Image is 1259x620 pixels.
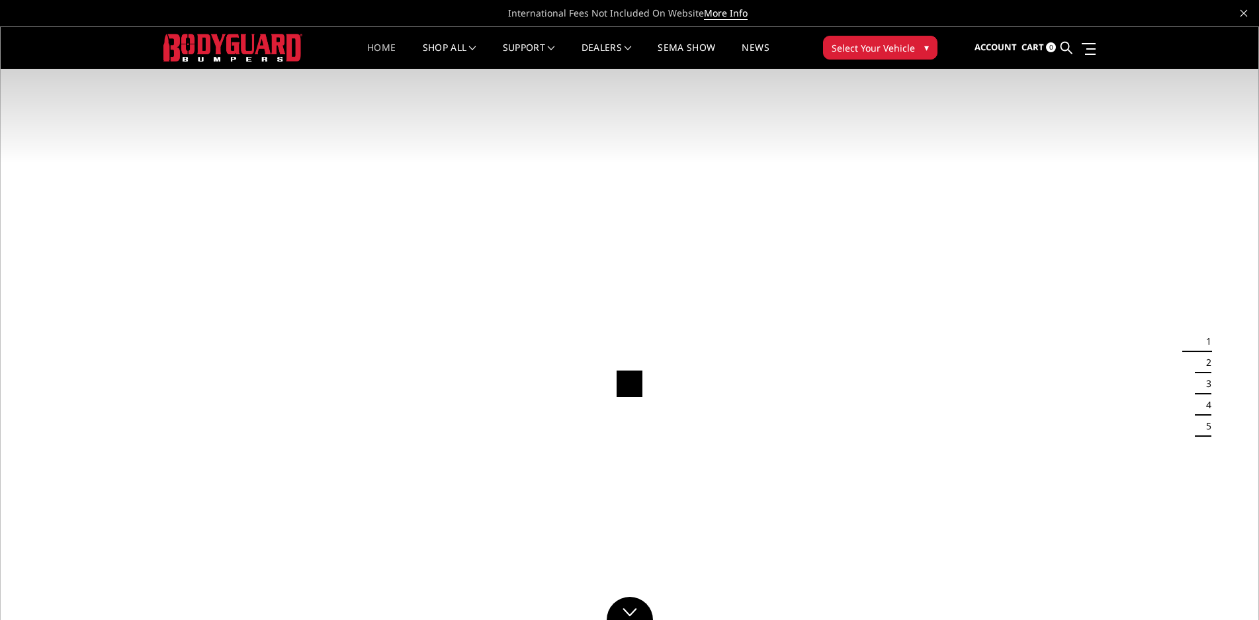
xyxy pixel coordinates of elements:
button: Select Your Vehicle [823,36,937,60]
span: 0 [1046,42,1056,52]
a: News [742,43,769,69]
img: BODYGUARD BUMPERS [163,34,302,61]
button: 4 of 5 [1198,394,1211,416]
button: 2 of 5 [1198,352,1211,373]
span: Account [975,41,1017,53]
a: Dealers [582,43,632,69]
span: Cart [1021,41,1044,53]
a: Home [367,43,396,69]
button: 3 of 5 [1198,373,1211,394]
span: Select Your Vehicle [832,41,915,55]
a: Support [503,43,555,69]
a: More Info [704,7,748,20]
a: SEMA Show [658,43,715,69]
button: 5 of 5 [1198,416,1211,437]
span: ▾ [924,40,929,54]
a: Cart 0 [1021,30,1056,66]
a: Account [975,30,1017,66]
a: Click to Down [607,597,653,620]
a: shop all [423,43,476,69]
button: 1 of 5 [1198,331,1211,352]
